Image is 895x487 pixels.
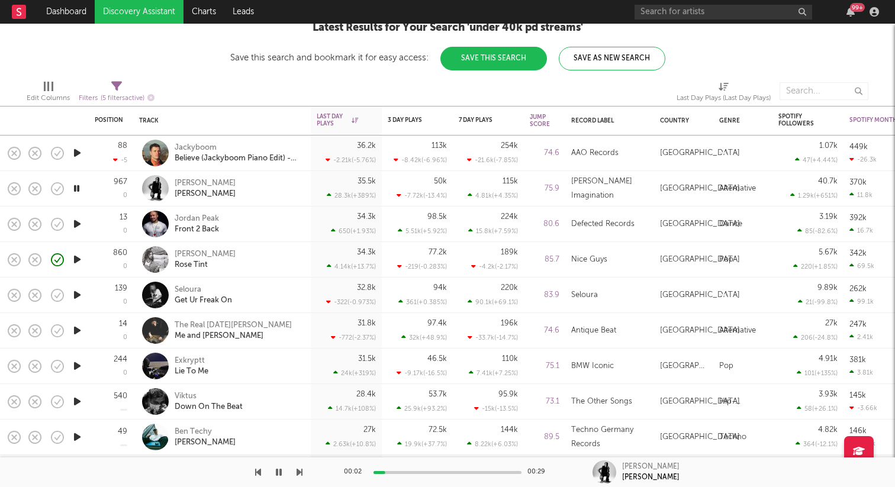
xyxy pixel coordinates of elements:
div: 254k [501,142,518,150]
div: 145k [849,392,866,399]
span: ( 5 filters active) [101,95,144,102]
div: 32.8k [357,284,376,292]
div: 381k [849,356,866,364]
div: 196k [501,320,518,327]
div: Save this search and bookmark it for easy access: [230,53,665,62]
div: 69.5k [849,262,874,270]
div: 361 ( +0.385 % ) [398,298,447,306]
div: Spotify Followers [778,113,820,127]
div: Last Day Plays (Last Day Plays) [677,76,771,111]
div: 0 [123,192,127,199]
div: 34.3k [357,213,376,221]
div: 3.19k [819,213,838,221]
div: 0 [123,370,127,376]
div: 75.1 [530,359,559,373]
div: 3 Day Plays [388,117,429,124]
div: 392k [849,214,867,222]
div: 9.89k [817,284,838,292]
div: 2.41k [849,333,873,341]
div: 540 [114,392,127,400]
div: 144k [501,426,518,434]
button: Save As New Search [559,47,665,70]
div: 0 [123,299,127,305]
div: 110k [502,355,518,363]
button: 99+ [846,7,855,17]
div: [GEOGRAPHIC_DATA] [660,253,740,267]
div: Country [660,117,701,124]
div: 98.5k [427,213,447,221]
div: 99 + [850,3,865,12]
div: 189k [501,249,518,256]
div: 0 [123,263,127,270]
div: 220k [501,284,518,292]
div: 247k [849,321,867,328]
div: 967 [114,178,127,186]
div: 8.22k ( +6.03 % ) [467,440,518,448]
div: 72.5k [429,426,447,434]
div: 31.8k [358,320,376,327]
div: 24k ( +319 % ) [333,369,376,377]
div: Rose Tint [175,260,236,270]
div: 4.14k ( +13.7 % ) [327,263,376,270]
div: Jackyboom [175,143,302,153]
div: [GEOGRAPHIC_DATA] [660,182,740,196]
a: The Real [DATE][PERSON_NAME]Me and [PERSON_NAME] [175,320,292,341]
div: Viktus [175,391,243,402]
div: [PERSON_NAME] [622,472,680,483]
div: 13 [120,214,127,221]
div: 50k [434,178,447,185]
div: 99.1k [849,298,874,305]
a: JackyboomBelieve (Jackyboom Piano Edit) - Cover [175,143,302,164]
div: 95.9k [498,391,518,398]
div: 364 ( -12.1 % ) [796,440,838,448]
div: -4.2k ( -2.17 % ) [471,263,518,270]
div: AAO Records [571,146,619,160]
div: 90.1k ( +69.1 % ) [468,298,518,306]
div: Antique Beat [571,324,616,338]
div: [GEOGRAPHIC_DATA] [660,359,707,373]
div: 16.7k [849,227,873,234]
div: 220 ( +1.85 % ) [793,263,838,270]
div: 94k [433,284,447,292]
div: Edit Columns [27,91,70,105]
div: -322 ( -0.973 % ) [326,298,376,306]
div: [PERSON_NAME] [175,178,236,189]
div: [PERSON_NAME] [622,462,680,472]
div: Get Ur Freak On [175,295,232,306]
div: Last Day Plays (Last Day Plays) [677,91,771,105]
div: Alternative [719,182,756,196]
div: 262k [849,285,867,293]
div: [GEOGRAPHIC_DATA] [660,324,740,338]
a: SelouraGet Ur Freak On [175,285,232,306]
div: 85 ( -82.6 % ) [797,227,838,235]
div: Jump Score [530,114,550,128]
div: Pop [719,253,733,267]
div: Lie To Me [175,366,208,377]
div: Defected Records [571,217,635,231]
div: 83.9 [530,288,559,302]
div: -219 ( -0.283 % ) [397,263,447,270]
div: 244 [114,356,127,363]
div: 224k [501,213,518,221]
div: 46.5k [427,355,447,363]
div: The Other Songs [571,395,632,409]
div: -2.21k ( -5.76 % ) [326,156,376,164]
div: Front 2 Back [175,224,219,235]
div: [GEOGRAPHIC_DATA] [660,217,740,231]
div: Filters(5 filters active) [79,76,154,111]
input: Search for artists [635,5,812,20]
div: 5.51k ( +5.92 % ) [398,227,447,235]
div: 1.29k ( +651 % ) [790,192,838,199]
a: ViktusDown On The Beat [175,391,243,412]
div: 27k [825,320,838,327]
div: 75.9 [530,182,559,196]
div: 47 ( +4.44 % ) [795,156,838,164]
div: 342k [849,250,867,257]
div: 11.8k [849,191,873,199]
div: 00:02 [344,465,368,479]
div: BMW Iconic [571,359,614,373]
div: 97.4k [427,320,447,327]
div: [GEOGRAPHIC_DATA] [660,288,740,302]
div: [PERSON_NAME] Imagination [571,175,648,203]
div: -15k ( -13.5 % ) [474,405,518,412]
